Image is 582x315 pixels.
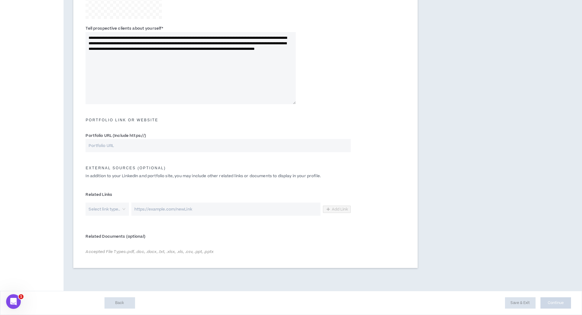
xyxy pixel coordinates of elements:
label: Portfolio URL (Include https://) [86,131,146,141]
button: Continue [540,297,571,309]
span: In addition to your LinkedIn and portfolio site, you may include other related links or documents... [86,173,321,179]
h5: Portfolio Link or Website [81,118,410,122]
button: Save & Exit [505,297,536,309]
button: Back [104,297,135,309]
span: Accepted File Types: .pdf, .doc, .docx, .txt, .xlsx, .xls, .csv, .ppt, .pptx [86,249,350,254]
button: Add Link [323,206,351,213]
input: Portfolio URL [86,139,350,152]
span: Related Links [86,192,112,197]
iframe: Intercom live chat [6,294,21,309]
h5: External Sources (optional) [81,166,410,170]
span: 1 [19,294,24,299]
label: Tell prospective clients about yourself [86,24,163,33]
input: https://example.com/newLink [131,203,320,216]
span: Related Documents (optional) [86,234,145,239]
